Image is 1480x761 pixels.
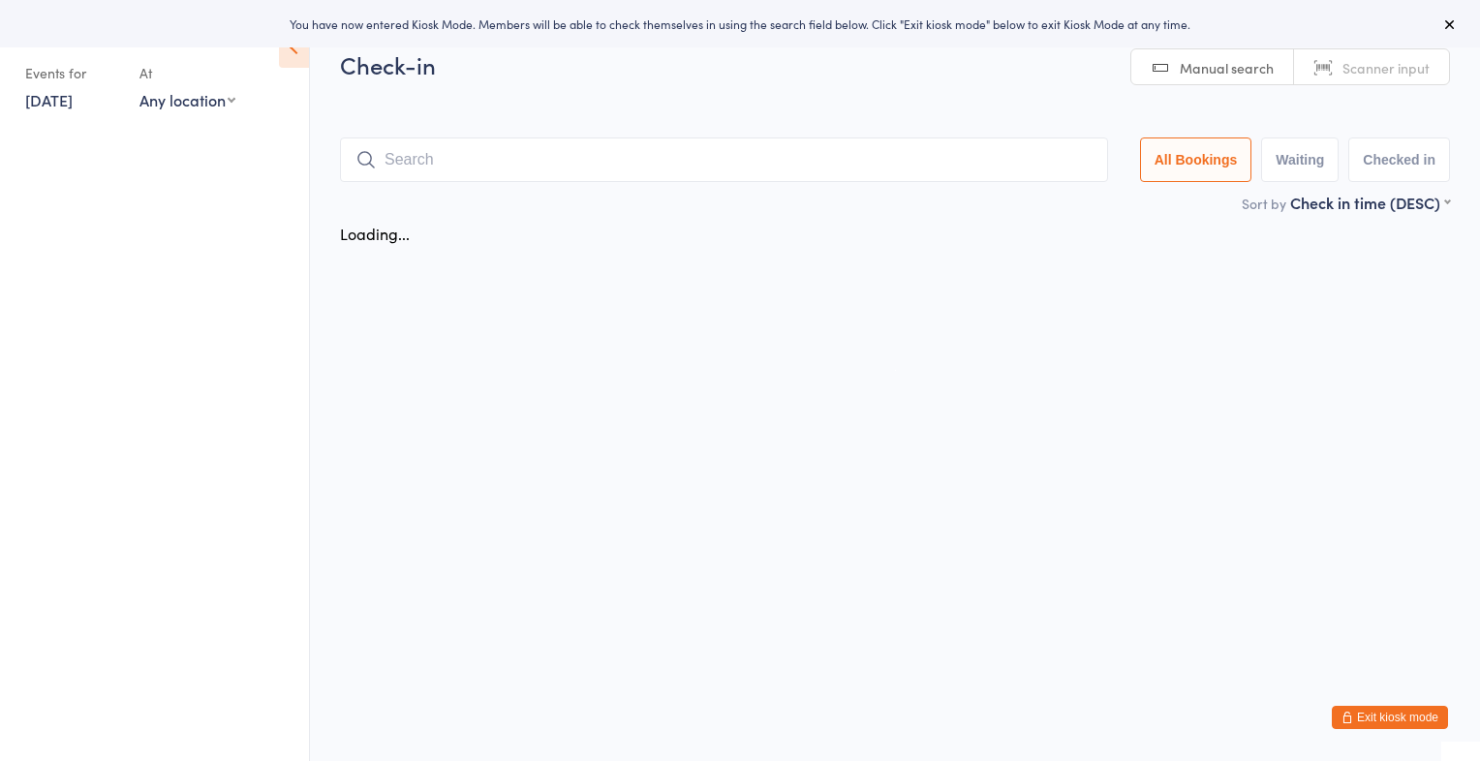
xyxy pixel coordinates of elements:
div: Any location [139,89,235,110]
button: Checked in [1348,137,1450,182]
span: Manual search [1180,58,1274,77]
input: Search [340,137,1108,182]
div: At [139,57,235,89]
button: Waiting [1261,137,1339,182]
h2: Check-in [340,48,1450,80]
label: Sort by [1242,194,1286,213]
div: Check in time (DESC) [1290,192,1450,213]
button: All Bookings [1140,137,1252,182]
div: Events for [25,57,120,89]
span: Scanner input [1342,58,1430,77]
div: Loading... [340,223,410,244]
a: [DATE] [25,89,73,110]
button: Exit kiosk mode [1332,706,1448,729]
div: You have now entered Kiosk Mode. Members will be able to check themselves in using the search fie... [31,15,1449,32]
